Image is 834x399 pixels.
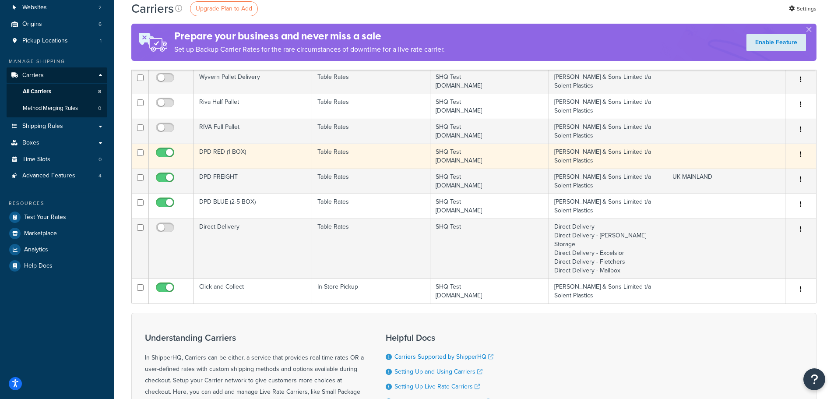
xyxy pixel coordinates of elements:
[430,144,549,169] td: SHQ Test [DOMAIN_NAME]
[312,219,430,279] td: Table Rates
[174,43,445,56] p: Set up Backup Carrier Rates for the rare circumstances of downtime for a live rate carrier.
[7,226,107,241] a: Marketplace
[194,94,312,119] td: Riva Half Pallet
[24,230,57,237] span: Marketplace
[312,279,430,304] td: In-Store Pickup
[312,94,430,119] td: Table Rates
[98,105,101,112] span: 0
[7,135,107,151] a: Boxes
[430,169,549,194] td: SHQ Test [DOMAIN_NAME]
[789,3,816,15] a: Settings
[7,33,107,49] a: Pickup Locations 1
[746,34,806,51] a: Enable Feature
[131,24,174,61] img: ad-rules-rateshop-fe6ec290ccb7230408bd80ed9643f0289d75e0ffd9eb532fc0e269fcd187b520.png
[394,382,480,391] a: Setting Up Live Rate Carriers
[23,105,78,112] span: Method Merging Rules
[22,4,47,11] span: Websites
[7,152,107,168] li: Time Slots
[7,67,107,84] a: Carriers
[386,333,500,343] h3: Helpful Docs
[145,333,364,343] h3: Understanding Carriers
[430,194,549,219] td: SHQ Test [DOMAIN_NAME]
[194,219,312,279] td: Direct Delivery
[549,144,667,169] td: [PERSON_NAME] & Sons Limited t/a Solent Plastics
[194,69,312,94] td: Wyvern Pallet Delivery
[803,368,825,390] button: Open Resource Center
[99,172,102,180] span: 4
[22,37,68,45] span: Pickup Locations
[174,29,445,43] h4: Prepare your business and never miss a sale
[7,100,107,117] a: Method Merging Rules 0
[7,33,107,49] li: Pickup Locations
[24,214,66,221] span: Test Your Rates
[7,67,107,117] li: Carriers
[194,279,312,304] td: Click and Collect
[430,69,549,94] td: SHQ Test [DOMAIN_NAME]
[549,94,667,119] td: [PERSON_NAME] & Sons Limited t/a Solent Plastics
[549,69,667,94] td: [PERSON_NAME] & Sons Limited t/a Solent Plastics
[7,242,107,258] a: Analytics
[7,258,107,274] a: Help Docs
[24,262,53,270] span: Help Docs
[99,4,102,11] span: 2
[667,169,785,194] td: UK MAINLAND
[7,200,107,207] div: Resources
[430,119,549,144] td: SHQ Test [DOMAIN_NAME]
[190,1,258,16] a: Upgrade Plan to Add
[549,219,667,279] td: Direct Delivery Direct Delivery - [PERSON_NAME] Storage Direct Delivery - Excelsior Direct Delive...
[194,169,312,194] td: DPD FREIGHT
[430,94,549,119] td: SHQ Test [DOMAIN_NAME]
[99,21,102,28] span: 6
[7,84,107,100] a: All Carriers 8
[549,169,667,194] td: [PERSON_NAME] & Sons Limited t/a Solent Plastics
[99,156,102,163] span: 0
[7,168,107,184] li: Advanced Features
[194,194,312,219] td: DPD BLUE (2-5 BOX)
[194,144,312,169] td: DPD RED (1 BOX)
[22,21,42,28] span: Origins
[7,118,107,134] a: Shipping Rules
[394,367,482,376] a: Setting Up and Using Carriers
[22,172,75,180] span: Advanced Features
[100,37,102,45] span: 1
[196,4,252,13] span: Upgrade Plan to Add
[7,16,107,32] a: Origins 6
[7,168,107,184] a: Advanced Features 4
[430,219,549,279] td: SHQ Test
[7,58,107,65] div: Manage Shipping
[312,194,430,219] td: Table Rates
[22,156,50,163] span: Time Slots
[7,84,107,100] li: All Carriers
[312,144,430,169] td: Table Rates
[22,72,44,79] span: Carriers
[549,194,667,219] td: [PERSON_NAME] & Sons Limited t/a Solent Plastics
[549,279,667,304] td: [PERSON_NAME] & Sons Limited t/a Solent Plastics
[549,119,667,144] td: [PERSON_NAME] & Sons Limited t/a Solent Plastics
[24,246,48,254] span: Analytics
[23,88,51,95] span: All Carriers
[7,152,107,168] a: Time Slots 0
[7,100,107,117] li: Method Merging Rules
[22,139,39,147] span: Boxes
[22,123,63,130] span: Shipping Rules
[312,119,430,144] td: Table Rates
[98,88,101,95] span: 8
[7,209,107,225] a: Test Your Rates
[312,169,430,194] td: Table Rates
[194,119,312,144] td: RIVA Full Pallet
[394,352,493,361] a: Carriers Supported by ShipperHQ
[430,279,549,304] td: SHQ Test [DOMAIN_NAME]
[312,69,430,94] td: Table Rates
[7,16,107,32] li: Origins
